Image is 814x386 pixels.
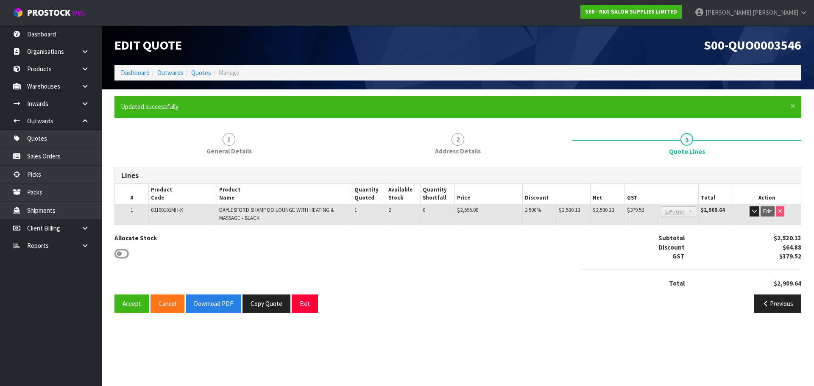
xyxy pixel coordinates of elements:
[121,103,178,111] span: Updated successfully
[243,294,290,313] button: Copy Quote
[151,294,184,313] button: Cancel
[753,8,798,17] span: [PERSON_NAME]
[452,133,464,146] span: 2
[783,243,801,251] strong: $64.88
[593,206,614,214] span: $2,530.13
[658,234,685,242] strong: Subtotal
[701,206,725,214] strong: $2,909.64
[761,206,775,217] button: Edit
[658,243,685,251] strong: Discount
[13,7,23,18] img: cube-alt.png
[704,37,801,53] span: S00-QUO0003546
[114,294,149,313] button: Accept
[774,234,801,242] strong: $2,530.13
[680,133,693,146] span: 3
[114,37,182,53] span: Edit Quote
[457,206,478,214] span: $2,595.00
[217,184,352,204] th: Product Name
[114,161,801,319] span: Quote Lines
[754,294,801,313] button: Previous
[672,252,685,260] strong: GST
[191,69,211,77] a: Quotes
[669,147,705,156] span: Quote Lines
[699,184,733,204] th: Total
[669,279,685,287] strong: Total
[114,233,157,242] label: Allocate Stock
[186,294,241,313] button: Download PDF
[223,133,235,146] span: 1
[151,206,183,214] span: 03100101MH-K
[525,206,541,214] span: 2.500%
[624,184,698,204] th: GST
[157,69,184,77] a: Outwards
[27,7,70,18] span: ProStock
[121,172,794,180] h3: Lines
[115,184,149,204] th: #
[292,294,318,313] button: Exit
[665,207,685,217] span: 15% GST
[522,184,591,204] th: Discount
[559,206,580,214] span: $2,530.13
[435,147,481,156] span: Address Details
[580,5,682,19] a: S00 - RKG SALON SUPPLIES LIMITED
[591,184,625,204] th: Net
[219,206,335,221] span: DAYLESFORD SHAMPOO LOUNGE WITH HEATING & MASSAGE - BLACK
[121,69,150,77] a: Dashboard
[352,184,386,204] th: Quantity Quoted
[386,184,421,204] th: Available Stock
[131,206,133,214] span: 1
[420,184,454,204] th: Quantity Shortfall
[72,9,85,17] small: WMS
[705,8,751,17] span: [PERSON_NAME]
[774,279,801,287] strong: $2,909.64
[585,8,677,15] strong: S00 - RKG SALON SUPPLIES LIMITED
[206,147,252,156] span: General Details
[423,206,425,214] span: 0
[454,184,522,204] th: Price
[354,206,357,214] span: 1
[627,206,644,214] span: $379.52
[149,184,217,204] th: Product Code
[779,252,801,260] strong: $379.52
[388,206,391,214] span: 2
[219,69,240,77] span: Manage
[790,100,795,112] span: ×
[733,184,801,204] th: Action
